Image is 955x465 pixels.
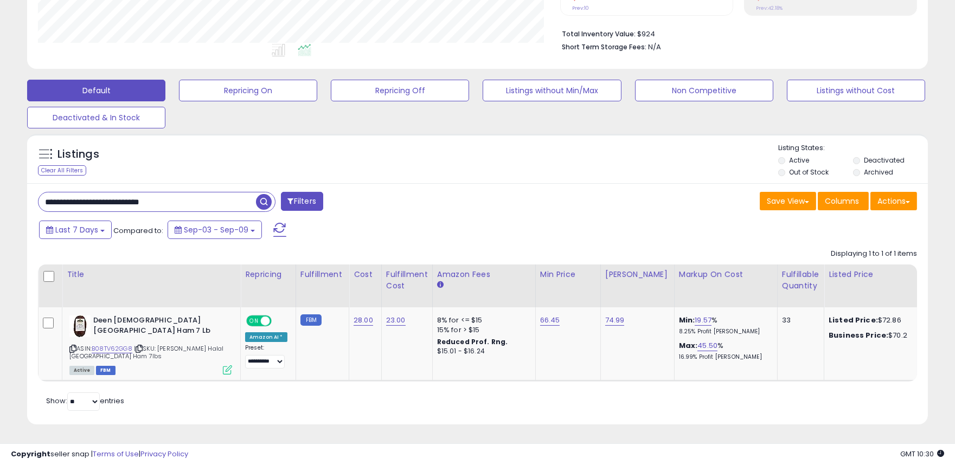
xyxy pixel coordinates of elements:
[635,80,773,101] button: Non Competitive
[46,396,124,406] span: Show: entries
[69,344,223,360] span: | SKU: [PERSON_NAME] Halal [GEOGRAPHIC_DATA] Ham 7lbs
[39,221,112,239] button: Last 7 Days
[829,331,919,340] div: $70.2
[93,449,139,459] a: Terms of Use
[27,107,165,128] button: Deactivated & In Stock
[437,325,527,335] div: 15% for > $15
[787,80,925,101] button: Listings without Cost
[27,80,165,101] button: Default
[179,80,317,101] button: Repricing On
[331,80,469,101] button: Repricing Off
[245,344,287,369] div: Preset:
[679,341,769,361] div: %
[354,269,377,280] div: Cost
[67,269,236,280] div: Title
[245,269,291,280] div: Repricing
[829,269,922,280] div: Listed Price
[648,42,661,52] span: N/A
[605,315,625,326] a: 74.99
[789,156,809,165] label: Active
[11,449,50,459] strong: Copyright
[679,353,769,361] p: 16.99% Profit [PERSON_NAME]
[697,340,717,351] a: 45.50
[540,315,560,326] a: 66.45
[300,269,344,280] div: Fulfillment
[386,315,406,326] a: 23.00
[93,315,225,338] b: Deen [DEMOGRAPHIC_DATA] [GEOGRAPHIC_DATA] Ham 7 Lb
[281,192,323,211] button: Filters
[572,5,589,11] small: Prev: 10
[782,315,816,325] div: 33
[245,332,287,342] div: Amazon AI *
[11,449,188,460] div: seller snap | |
[674,264,777,307] th: The percentage added to the cost of goods (COGS) that forms the calculator for Min & Max prices.
[818,192,869,210] button: Columns
[38,165,86,176] div: Clear All Filters
[695,315,712,326] a: 19.57
[55,224,98,235] span: Last 7 Days
[69,366,94,375] span: All listings currently available for purchase on Amazon
[679,340,698,351] b: Max:
[679,269,773,280] div: Markup on Cost
[829,315,919,325] div: $72.86
[437,269,531,280] div: Amazon Fees
[562,42,646,51] b: Short Term Storage Fees:
[386,269,428,292] div: Fulfillment Cost
[778,143,928,153] p: Listing States:
[300,314,322,326] small: FBM
[96,366,116,375] span: FBM
[247,317,261,326] span: ON
[825,196,859,206] span: Columns
[437,337,508,346] b: Reduced Prof. Rng.
[562,29,636,38] b: Total Inventory Value:
[679,315,695,325] b: Min:
[57,147,99,162] h5: Listings
[870,192,917,210] button: Actions
[270,317,287,326] span: OFF
[437,315,527,325] div: 8% for <= $15
[789,167,829,177] label: Out of Stock
[92,344,132,353] a: B08TV62GG8
[168,221,262,239] button: Sep-03 - Sep-09
[900,449,944,459] span: 2025-09-17 10:30 GMT
[69,315,91,337] img: 41JAQlVw8yL._SL40_.jpg
[540,269,596,280] div: Min Price
[437,347,527,356] div: $15.01 - $16.24
[483,80,621,101] button: Listings without Min/Max
[829,330,888,340] b: Business Price:
[113,225,163,236] span: Compared to:
[605,269,670,280] div: [PERSON_NAME]
[782,269,819,292] div: Fulfillable Quantity
[831,249,917,259] div: Displaying 1 to 1 of 1 items
[679,328,769,335] p: 8.25% Profit [PERSON_NAME]
[140,449,188,459] a: Privacy Policy
[69,315,232,373] div: ASIN:
[756,5,783,11] small: Prev: 42.18%
[864,156,905,165] label: Deactivated
[679,315,769,335] div: %
[354,315,373,326] a: 28.00
[437,280,444,290] small: Amazon Fees.
[864,167,893,177] label: Archived
[562,27,909,40] li: $924
[829,315,878,325] b: Listed Price:
[760,192,816,210] button: Save View
[184,224,248,235] span: Sep-03 - Sep-09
